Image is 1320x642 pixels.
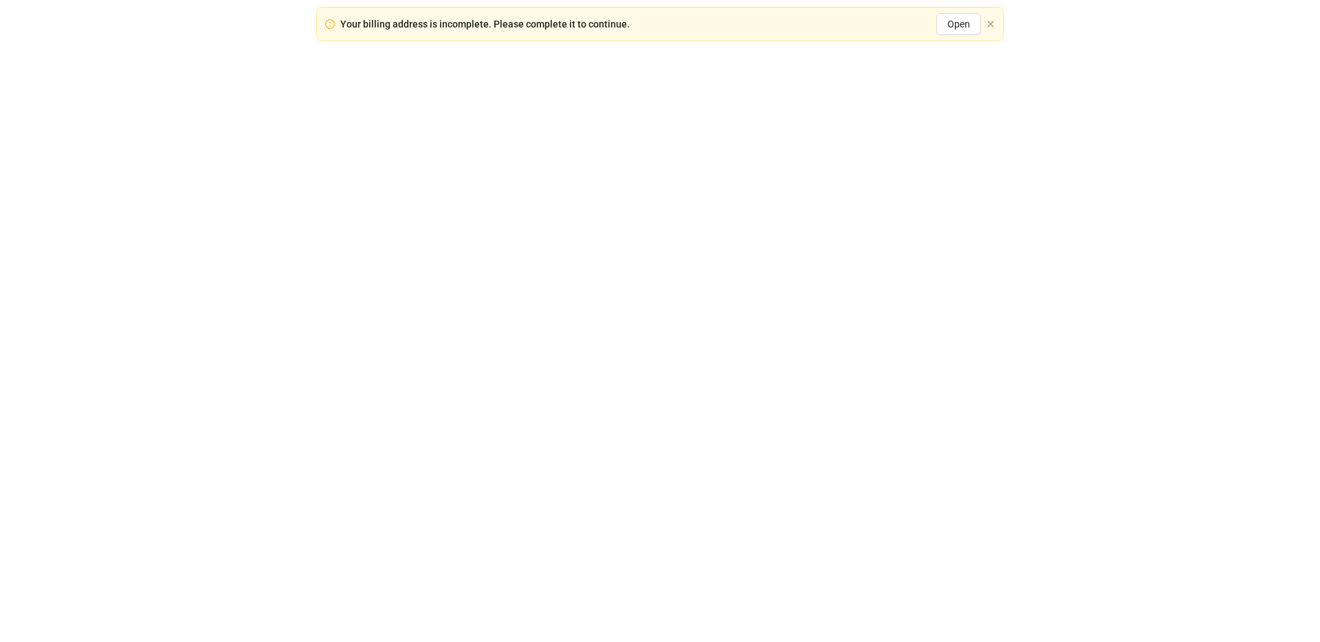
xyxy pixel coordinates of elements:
[947,19,970,30] span: Open
[340,16,630,32] div: Your billing address is incomplete. Please complete it to continue.
[936,13,981,35] button: Open
[987,20,995,29] button: close
[987,20,995,28] span: close
[325,19,335,29] span: exclamation-circle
